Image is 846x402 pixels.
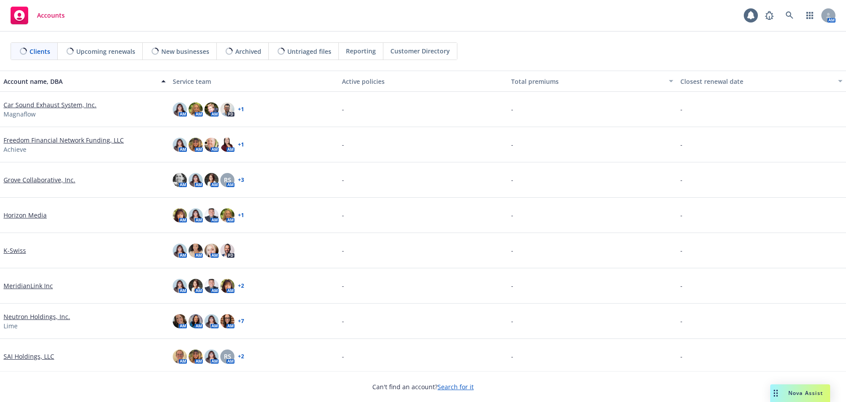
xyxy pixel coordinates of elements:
a: MeridianLink Inc [4,281,53,290]
a: SAI Holdings, LLC [4,352,54,361]
img: photo [173,173,187,187]
a: Neutron Holdings, Inc. [4,312,70,321]
div: Account name, DBA [4,77,156,86]
span: - [511,140,513,149]
button: Active policies [338,71,508,92]
img: photo [220,208,234,222]
div: Service team [173,77,335,86]
a: Accounts [7,3,68,28]
span: - [680,316,683,326]
span: Untriaged files [287,47,331,56]
span: Magnaflow [4,109,36,119]
span: - [680,140,683,149]
img: photo [204,102,219,116]
img: photo [189,138,203,152]
a: Search [781,7,798,24]
span: - [342,175,344,184]
span: RS [224,175,231,184]
img: photo [220,244,234,258]
a: + 1 [238,142,244,147]
span: - [511,175,513,184]
img: photo [204,173,219,187]
span: RS [224,352,231,361]
a: Car Sound Exhaust System, Inc. [4,100,96,109]
img: photo [173,279,187,293]
img: photo [204,349,219,364]
span: - [680,175,683,184]
a: Horizon Media [4,210,47,220]
span: Archived [235,47,261,56]
span: - [680,210,683,220]
img: photo [204,138,219,152]
span: Lime [4,321,18,331]
button: Nova Assist [770,384,830,402]
img: photo [173,102,187,116]
div: Closest renewal date [680,77,833,86]
img: photo [189,244,203,258]
span: - [342,140,344,149]
span: Can't find an account? [372,382,474,391]
img: photo [220,138,234,152]
img: photo [220,314,234,328]
span: - [511,105,513,114]
img: photo [173,208,187,222]
img: photo [189,173,203,187]
a: + 2 [238,354,244,359]
span: Upcoming renewals [76,47,135,56]
img: photo [189,279,203,293]
img: photo [173,349,187,364]
span: Reporting [346,46,376,56]
button: Total premiums [508,71,677,92]
span: - [342,352,344,361]
span: - [511,281,513,290]
div: Active policies [342,77,504,86]
a: + 1 [238,213,244,218]
span: New businesses [161,47,209,56]
div: Total premiums [511,77,664,86]
span: - [680,105,683,114]
img: photo [173,314,187,328]
button: Closest renewal date [677,71,846,92]
img: photo [204,314,219,328]
img: photo [173,244,187,258]
span: - [511,316,513,326]
img: photo [220,102,234,116]
img: photo [189,349,203,364]
a: Report a Bug [761,7,778,24]
img: photo [189,102,203,116]
img: photo [204,208,219,222]
img: photo [189,314,203,328]
span: - [342,105,344,114]
img: photo [220,279,234,293]
a: Freedom Financial Network Funding, LLC [4,135,124,145]
button: Service team [169,71,338,92]
span: - [342,246,344,255]
span: Nova Assist [788,389,823,397]
span: - [511,210,513,220]
a: + 3 [238,177,244,183]
img: photo [204,244,219,258]
span: - [342,210,344,220]
span: - [680,352,683,361]
a: + 1 [238,107,244,112]
a: K-Swiss [4,246,26,255]
a: Switch app [801,7,819,24]
span: - [342,281,344,290]
a: Search for it [438,383,474,391]
img: photo [189,208,203,222]
img: photo [204,279,219,293]
span: - [680,246,683,255]
span: - [342,316,344,326]
span: - [680,281,683,290]
a: + 7 [238,319,244,324]
span: Clients [30,47,50,56]
span: Accounts [37,12,65,19]
span: Customer Directory [390,46,450,56]
span: Achieve [4,145,26,154]
div: Drag to move [770,384,781,402]
a: + 2 [238,283,244,289]
span: - [511,246,513,255]
span: - [511,352,513,361]
a: Grove Collaborative, Inc. [4,175,75,184]
img: photo [173,138,187,152]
